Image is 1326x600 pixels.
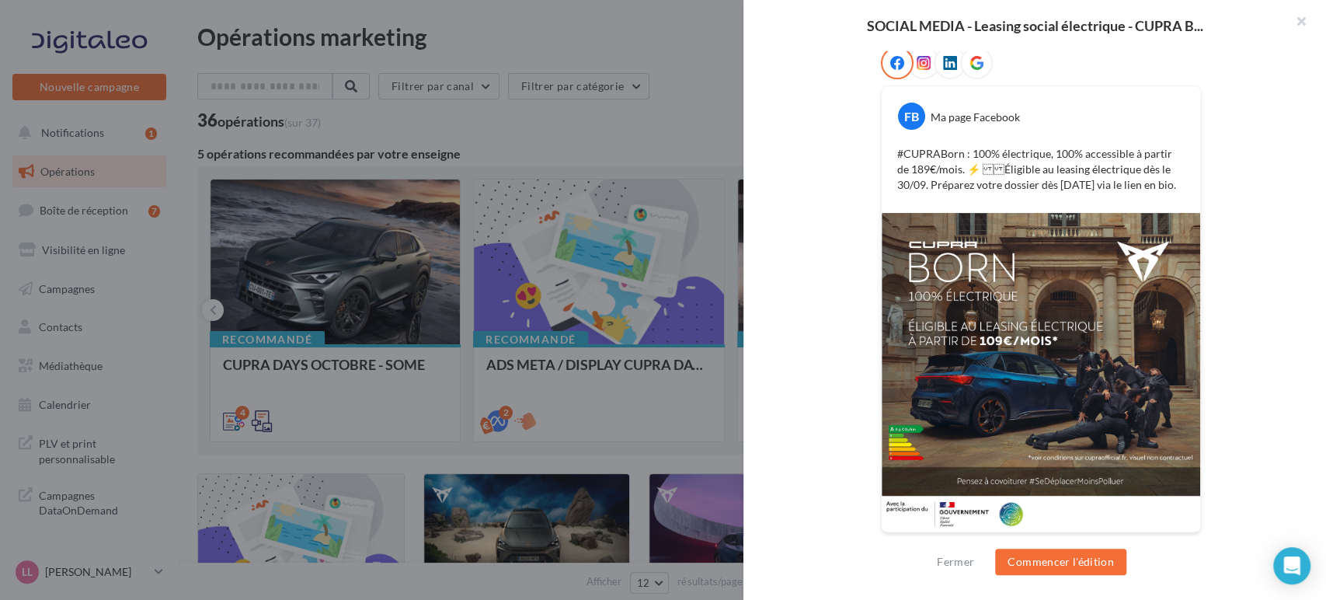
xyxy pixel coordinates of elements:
div: Open Intercom Messenger [1273,547,1310,584]
button: Commencer l'édition [995,549,1126,575]
div: FB [898,103,925,130]
span: SOCIAL MEDIA - Leasing social électrique - CUPRA B... [867,19,1203,33]
div: Ma page Facebook [931,110,1020,125]
div: La prévisualisation est non-contractuelle [881,532,1201,553]
p: #CUPRABorn : 100% électrique, 100% accessible à partir de 189€/mois. ⚡️ Éligible au leasing élect... [897,146,1185,193]
button: Fermer [931,553,980,571]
